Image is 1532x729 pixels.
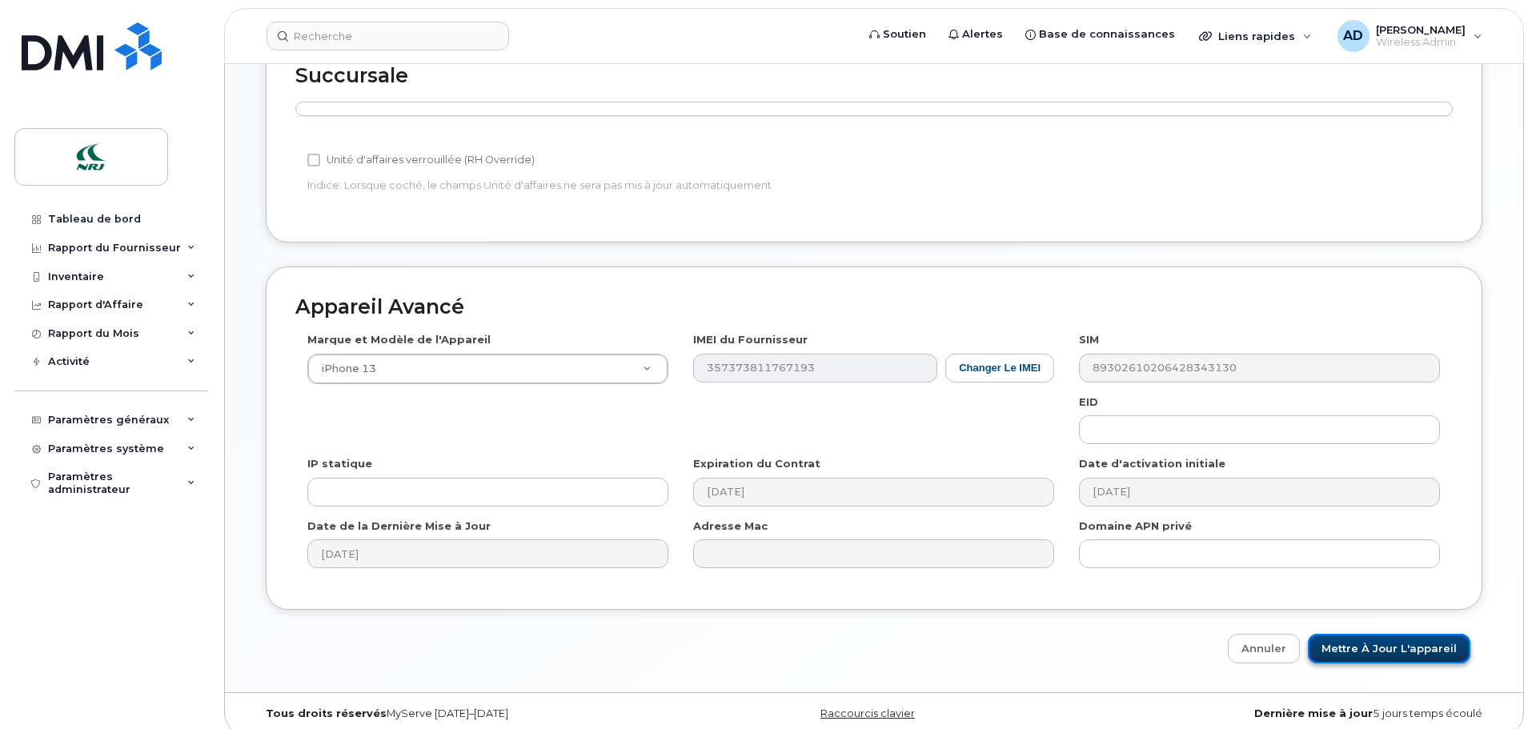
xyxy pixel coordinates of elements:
label: Date d'activation initiale [1079,456,1225,471]
button: Changer le IMEI [945,354,1054,383]
label: Expiration du Contrat [693,456,820,471]
span: Liens rapides [1218,30,1295,42]
span: Soutien [883,26,926,42]
span: AD [1343,26,1363,46]
strong: Tous droits réservés [266,707,387,719]
strong: Dernière mise à jour [1254,707,1373,719]
label: Marque et Modèle de l'Appareil [307,332,491,347]
div: Alain Delisle [1326,20,1494,52]
a: iPhone 13 [308,354,668,383]
a: Annuler [1228,634,1300,663]
a: Raccourcis clavier [820,707,915,719]
a: Soutien [858,18,937,50]
input: Unité d'affaires verrouillée (RH Override) [307,154,320,166]
div: MyServe [DATE]–[DATE] [254,707,668,720]
span: [PERSON_NAME] [1376,23,1466,36]
a: Alertes [937,18,1014,50]
a: Base de connaissances [1014,18,1186,50]
h2: Appareil Avancé [295,296,1453,318]
input: Recherche [267,22,509,50]
label: Adresse Mac [693,519,768,534]
p: Indice: Lorsque coché, le champs Unité d'affaires ne sera pas mis à jour automatiquement [307,178,1054,193]
label: Unité d'affaires verrouillée (RH Override) [307,150,535,170]
div: Liens rapides [1188,20,1323,52]
label: EID [1079,395,1098,410]
input: Mettre à jour l'appareil [1308,634,1470,663]
div: 5 jours temps écoulé [1081,707,1494,720]
span: Base de connaissances [1039,26,1175,42]
span: iPhone 13 [312,362,376,376]
label: IMEI du Fournisseur [693,332,808,347]
label: Domaine APN privé [1079,519,1192,534]
h2: Succursale [295,65,1453,87]
label: SIM [1079,332,1099,347]
span: Alertes [962,26,1003,42]
span: Wireless Admin [1376,36,1466,49]
label: Date de la Dernière Mise à Jour [307,519,491,534]
label: IP statique [307,456,372,471]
